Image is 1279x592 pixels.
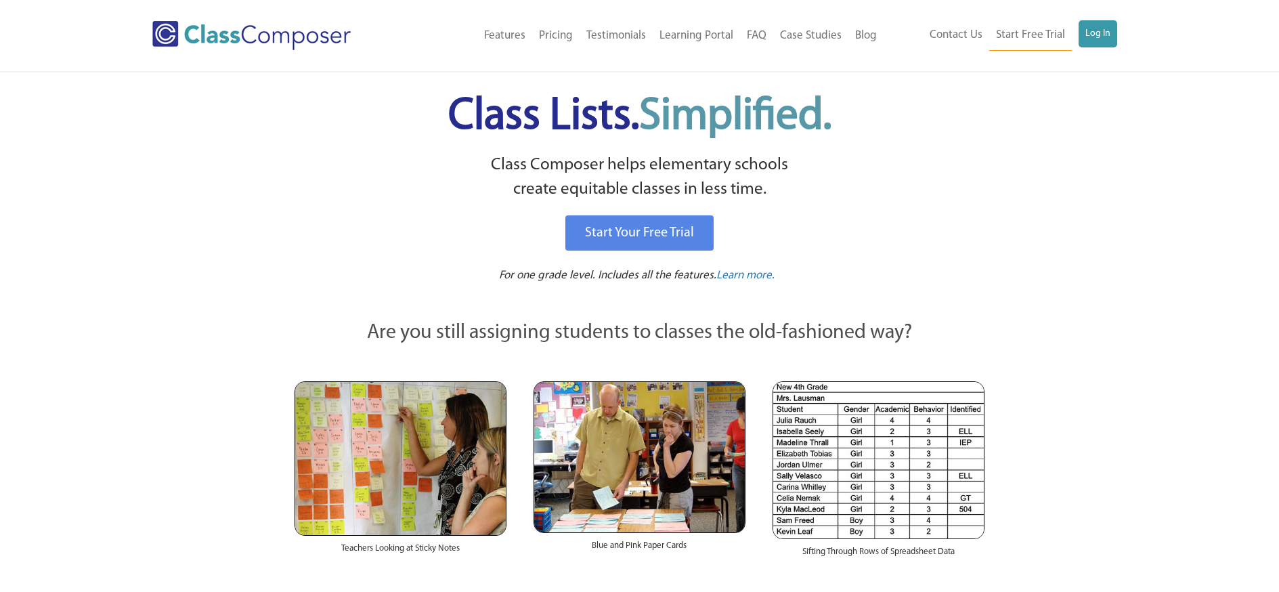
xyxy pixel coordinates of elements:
[1079,20,1117,47] a: Log In
[639,95,831,139] span: Simplified.
[295,381,506,536] img: Teachers Looking at Sticky Notes
[499,270,716,281] span: For one grade level. Includes all the features.
[773,381,984,539] img: Spreadsheets
[580,21,653,51] a: Testimonials
[923,20,989,50] a: Contact Us
[295,318,985,348] p: Are you still assigning students to classes the old-fashioned way?
[716,270,775,281] span: Learn more.
[653,21,740,51] a: Learning Portal
[585,226,694,240] span: Start Your Free Trial
[565,215,714,251] a: Start Your Free Trial
[448,95,831,139] span: Class Lists.
[716,268,775,284] a: Learn more.
[534,381,745,532] img: Blue and Pink Paper Cards
[773,21,848,51] a: Case Studies
[292,153,987,203] p: Class Composer helps elementary schools create equitable classes in less time.
[848,21,884,51] a: Blog
[406,21,884,51] nav: Header Menu
[477,21,532,51] a: Features
[773,539,984,572] div: Sifting Through Rows of Spreadsheet Data
[152,21,351,50] img: Class Composer
[740,21,773,51] a: FAQ
[534,533,745,566] div: Blue and Pink Paper Cards
[532,21,580,51] a: Pricing
[295,536,506,568] div: Teachers Looking at Sticky Notes
[989,20,1072,51] a: Start Free Trial
[884,20,1117,51] nav: Header Menu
